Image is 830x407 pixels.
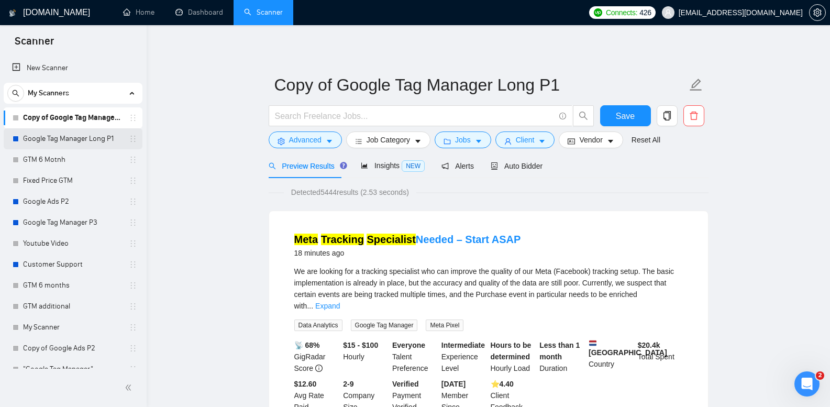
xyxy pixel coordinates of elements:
span: holder [129,218,137,227]
span: Vendor [579,134,602,146]
img: logo [9,5,16,21]
span: caret-down [538,137,546,145]
span: NEW [402,160,425,172]
a: Google Tag Manager P3 [23,212,123,233]
button: folderJobscaret-down [435,131,491,148]
a: My Scanner [23,317,123,338]
iframe: Intercom live chat [794,371,820,397]
div: Hourly [341,339,390,374]
button: idcardVendorcaret-down [559,131,623,148]
a: Youtube Video [23,233,123,254]
img: 🇳🇱 [589,339,596,347]
span: 2 [816,371,824,380]
span: caret-down [414,137,422,145]
span: Data Analytics [294,320,342,331]
a: Google Tag Manager Long P1 [23,128,123,149]
span: Client [516,134,535,146]
span: holder [129,365,137,373]
span: Auto Bidder [491,162,543,170]
span: search [573,111,593,120]
b: [DATE] [441,380,466,388]
span: delete [684,111,704,120]
mark: Meta [294,234,318,245]
b: Less than 1 month [539,341,580,361]
span: holder [129,260,137,269]
a: dashboardDashboard [175,8,223,17]
a: GTM 6 months [23,275,123,296]
button: barsJob Categorycaret-down [346,131,430,148]
span: Meta Pixel [426,320,463,331]
span: idcard [568,137,575,145]
b: $ 20.4k [638,341,660,349]
b: [GEOGRAPHIC_DATA] [589,339,667,357]
button: copy [657,105,678,126]
img: upwork-logo.png [594,8,602,17]
span: search [8,90,24,97]
span: user [665,9,672,16]
span: info-circle [559,113,566,119]
span: We are looking for a tracking specialist who can improve the quality of our Meta (Facebook) track... [294,267,674,310]
span: holder [129,177,137,185]
span: edit [689,78,703,92]
span: Save [616,109,635,123]
a: "Google Tag Manager" [23,359,123,380]
div: GigRadar Score [292,339,341,374]
span: Connects: [606,7,637,18]
b: ⭐️ 4.40 [491,380,514,388]
span: holder [129,114,137,122]
a: Customer Support [23,254,123,275]
span: area-chart [361,162,368,169]
span: bars [355,137,362,145]
span: copy [657,111,677,120]
span: setting [278,137,285,145]
div: Duration [537,339,586,374]
span: caret-down [475,137,482,145]
div: We are looking for a tracking specialist who can improve the quality of our Meta (Facebook) track... [294,266,683,312]
b: Intermediate [441,341,485,349]
span: setting [810,8,825,17]
b: 2-9 [343,380,353,388]
a: searchScanner [244,8,283,17]
button: delete [683,105,704,126]
span: holder [129,281,137,290]
a: Fixed Price GTM [23,170,123,191]
span: holder [129,197,137,206]
mark: Tracking [321,234,364,245]
input: Search Freelance Jobs... [275,109,555,123]
span: holder [129,239,137,248]
span: My Scanners [28,83,69,104]
div: Hourly Load [489,339,538,374]
b: $12.60 [294,380,317,388]
a: Reset All [632,134,660,146]
span: holder [129,344,137,353]
div: 18 minutes ago [294,247,521,259]
span: notification [441,162,449,170]
span: holder [129,302,137,311]
button: settingAdvancedcaret-down [269,131,342,148]
button: Save [600,105,651,126]
span: caret-down [326,137,333,145]
button: search [573,105,594,126]
span: Insights [361,161,425,170]
a: GTM additional [23,296,123,317]
div: Talent Preference [390,339,439,374]
a: setting [809,8,826,17]
button: search [7,85,24,102]
span: robot [491,162,498,170]
b: Everyone [392,341,425,349]
span: Detected 5444 results (2.53 seconds) [284,186,416,198]
span: holder [129,323,137,332]
span: double-left [125,382,135,393]
a: Expand [315,302,340,310]
span: Job Category [367,134,410,146]
span: user [504,137,512,145]
span: holder [129,156,137,164]
div: Tooltip anchor [339,161,348,170]
div: Experience Level [439,339,489,374]
a: Copy of Google Tag Manager Long P1 [23,107,123,128]
a: Google Ads P2 [23,191,123,212]
a: homeHome [123,8,154,17]
button: userClientcaret-down [495,131,555,148]
input: Scanner name... [274,72,687,98]
span: ... [307,302,313,310]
